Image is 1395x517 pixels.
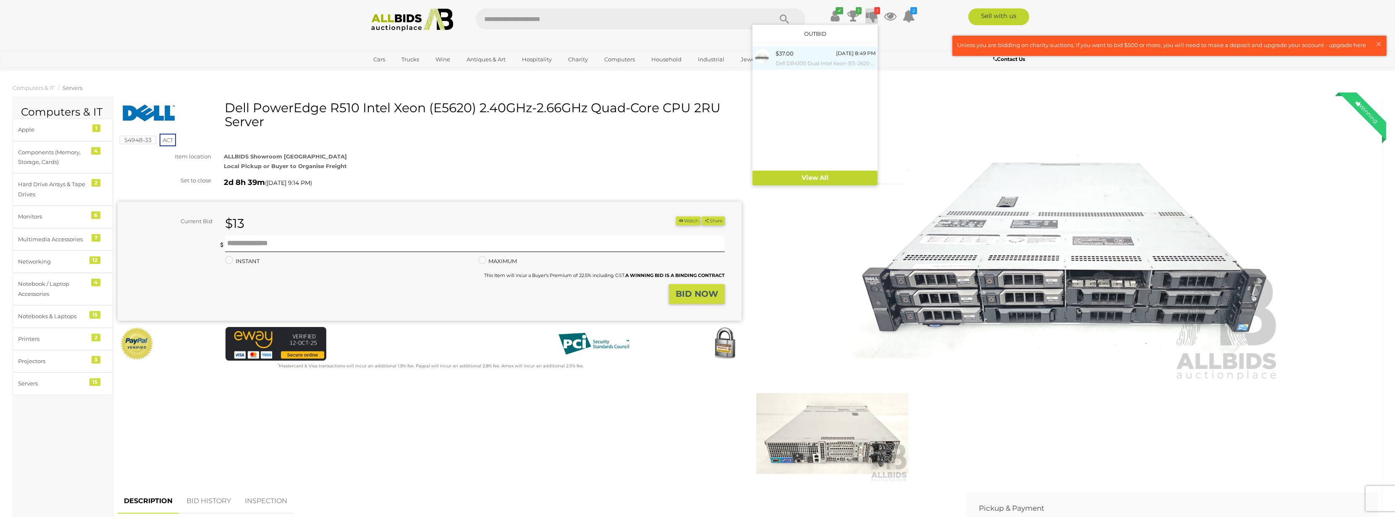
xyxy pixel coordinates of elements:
[118,216,219,226] div: Current Bid
[92,334,100,341] div: 2
[1348,92,1386,131] div: Winning
[111,152,218,161] div: Item location
[755,49,769,63] img: 54948-38a.jpg
[756,385,908,483] img: Dell PowerEdge R510 Intel Xeon (E5620) 2.40GHz-2.66GHz Quad-Core CPU 2RU Server
[91,279,100,286] div: 4
[368,53,391,66] a: Cars
[368,66,438,80] a: [GEOGRAPHIC_DATA]
[708,327,742,361] img: Secured by Rapid SSL
[836,49,876,58] div: [DATE] 8:49 PM
[13,228,113,251] a: Multimedia Accessories 7
[180,489,237,514] a: BID HISTORY
[484,272,725,278] small: This Item will incur a Buyer's Premium of 22.5% including GST.
[804,30,826,37] a: Outbid
[122,101,739,129] h1: Dell PowerEdge R510 Intel Xeon (E5620) 2.40GHz-2.66GHz Quad-Core CPU 2RU Server
[968,8,1029,25] a: Sell with us
[92,234,100,242] div: 7
[18,257,87,266] div: Networking
[735,53,772,66] a: Jewellery
[21,106,105,118] h2: Computers & IT
[13,328,113,350] a: Printers 2
[1375,36,1382,52] span: ×
[776,49,794,58] div: $37.00
[847,8,860,24] a: 1
[267,179,310,187] span: [DATE] 9:14 PM
[396,53,425,66] a: Trucks
[856,7,862,14] i: 1
[18,311,87,321] div: Notebooks & Laptops
[224,163,347,169] strong: Local Pickup or Buyer to Organise Freight
[776,59,876,68] small: Dell DR4100 Dual Intel Xeon (E5-2620 0) 2.00GHz-2.50GHz 6-Core CPU 2RU Server w/ 32GB DDR3
[13,141,113,174] a: Components (Memory, Storage, Cards) 4
[993,55,1027,64] a: Contact Us
[836,7,843,14] i: ✔
[552,327,636,361] img: PCI DSS compliant
[63,84,82,91] a: Servers
[993,56,1025,62] b: Contact Us
[13,350,113,372] a: Projectors 3
[120,137,156,143] a: 54948-33
[91,147,100,155] div: 4
[278,363,584,369] small: Mastercard & Visa transactions will incur an additional 1.9% fee. Paypal will incur an additional...
[753,171,878,185] a: View All
[646,53,687,66] a: Household
[753,47,878,70] a: $37.00 [DATE] 8:49 PM Dell DR4100 Dual Intel Xeon (E5-2620 0) 2.00GHz-2.50GHz 6-Core CPU 2RU Serv...
[692,53,730,66] a: Industrial
[910,7,917,14] i: 2
[829,8,841,24] a: ✔
[874,7,880,14] i: 1
[18,179,87,199] div: Hard Drive Arrays & Tape Drives
[625,272,725,278] b: A WINNING BID IS A BINDING CONTRACT
[702,216,725,225] button: Share
[13,305,113,327] a: Notebooks & Laptops 15
[430,53,456,66] a: Wine
[13,173,113,206] a: Hard Drive Arrays & Tape Drives 2
[461,53,511,66] a: Antiques & Art
[13,84,54,91] a: Computers & IT
[563,53,593,66] a: Charity
[851,105,1281,382] img: Dell PowerEdge R510 Intel Xeon (E5620) 2.40GHz-2.66GHz Quad-Core CPU 2RU Server
[89,311,100,319] div: 15
[18,379,87,388] div: Servers
[676,216,700,225] li: Watch this item
[13,372,113,395] a: Servers 15
[92,124,100,132] div: 1
[676,289,718,299] strong: BID NOW
[865,8,878,24] a: 1
[89,378,100,386] div: 15
[599,53,640,66] a: Computers
[478,256,517,266] label: MAXIMUM
[265,179,312,186] span: ( )
[239,489,294,514] a: INSPECTION
[367,8,458,32] img: Allbids.com.au
[13,273,113,305] a: Notebook / Laptop Accessories 4
[92,179,100,187] div: 2
[763,8,805,29] button: Search
[13,206,113,228] a: Monitors 6
[120,327,154,361] img: Official PayPal Seal
[979,504,1353,512] h2: Pickup & Payment
[517,53,557,66] a: Hospitality
[89,256,100,264] div: 12
[120,136,156,144] mark: 54948-33
[13,119,113,141] a: Apple 1
[13,251,113,273] a: Networking 12
[18,212,87,222] div: Monitors
[111,176,218,185] div: Set to close
[18,148,87,167] div: Components (Memory, Storage, Cards)
[18,279,87,299] div: Notebook / Laptop Accessories
[18,235,87,244] div: Multimedia Accessories
[92,356,100,364] div: 3
[225,256,260,266] label: INSTANT
[160,134,176,146] span: ACT
[224,178,265,187] strong: 2d 8h 39m
[902,8,915,24] a: 2
[118,489,179,514] a: DESCRIPTION
[18,334,87,344] div: Printers
[669,284,725,304] button: BID NOW
[18,125,87,135] div: Apple
[226,327,326,361] img: eWAY Payment Gateway
[225,216,244,231] strong: $13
